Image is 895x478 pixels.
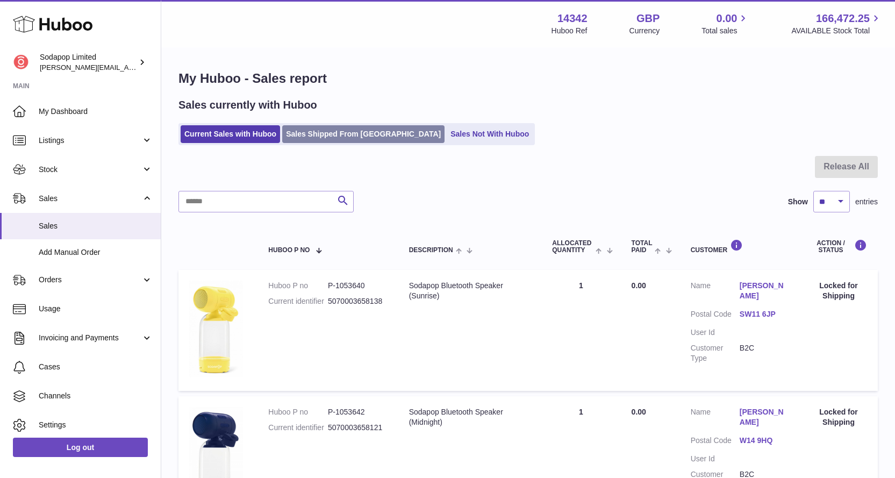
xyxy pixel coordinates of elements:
[810,239,867,254] div: Action / Status
[541,270,620,391] td: 1
[39,391,153,401] span: Channels
[557,11,588,26] strong: 14342
[629,26,660,36] div: Currency
[39,420,153,430] span: Settings
[268,407,328,417] dt: Huboo P no
[39,221,153,231] span: Sales
[691,436,740,448] dt: Postal Code
[855,197,878,207] span: entries
[691,309,740,322] dt: Postal Code
[701,11,749,36] a: 0.00 Total sales
[40,52,137,73] div: Sodapop Limited
[178,70,878,87] h1: My Huboo - Sales report
[328,296,388,306] dd: 5070003658138
[691,407,740,430] dt: Name
[816,11,870,26] span: 166,472.25
[328,423,388,433] dd: 5070003658121
[552,240,593,254] span: ALLOCATED Quantity
[701,26,749,36] span: Total sales
[268,281,328,291] dt: Huboo P no
[39,194,141,204] span: Sales
[632,281,646,290] span: 0.00
[409,281,531,301] div: Sodapop Bluetooth Speaker (Sunrise)
[181,125,280,143] a: Current Sales with Huboo
[810,407,867,427] div: Locked for Shipping
[740,407,789,427] a: [PERSON_NAME]
[39,165,141,175] span: Stock
[39,135,141,146] span: Listings
[409,407,531,427] div: Sodapop Bluetooth Speaker (Midnight)
[552,26,588,36] div: Huboo Ref
[632,240,653,254] span: Total paid
[691,281,740,304] dt: Name
[268,423,328,433] dt: Current identifier
[632,408,646,416] span: 0.00
[788,197,808,207] label: Show
[282,125,445,143] a: Sales Shipped From [GEOGRAPHIC_DATA]
[740,343,789,363] dd: B2C
[40,63,216,72] span: [PERSON_NAME][EMAIL_ADDRESS][DOMAIN_NAME]
[740,309,789,319] a: SW11 6JP
[810,281,867,301] div: Locked for Shipping
[268,247,310,254] span: Huboo P no
[39,362,153,372] span: Cases
[791,26,882,36] span: AVAILABLE Stock Total
[691,239,789,254] div: Customer
[691,454,740,464] dt: User Id
[740,436,789,446] a: W14 9HQ
[691,343,740,363] dt: Customer Type
[268,296,328,306] dt: Current identifier
[717,11,738,26] span: 0.00
[447,125,533,143] a: Sales Not With Huboo
[409,247,453,254] span: Description
[13,438,148,457] a: Log out
[39,106,153,117] span: My Dashboard
[39,333,141,343] span: Invoicing and Payments
[740,281,789,301] a: [PERSON_NAME]
[39,247,153,258] span: Add Manual Order
[189,281,243,377] img: 143421756564722.jpg
[328,407,388,417] dd: P-1053642
[328,281,388,291] dd: P-1053640
[178,98,317,112] h2: Sales currently with Huboo
[39,304,153,314] span: Usage
[636,11,660,26] strong: GBP
[13,54,29,70] img: david@sodapop-audio.co.uk
[791,11,882,36] a: 166,472.25 AVAILABLE Stock Total
[691,327,740,338] dt: User Id
[39,275,141,285] span: Orders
